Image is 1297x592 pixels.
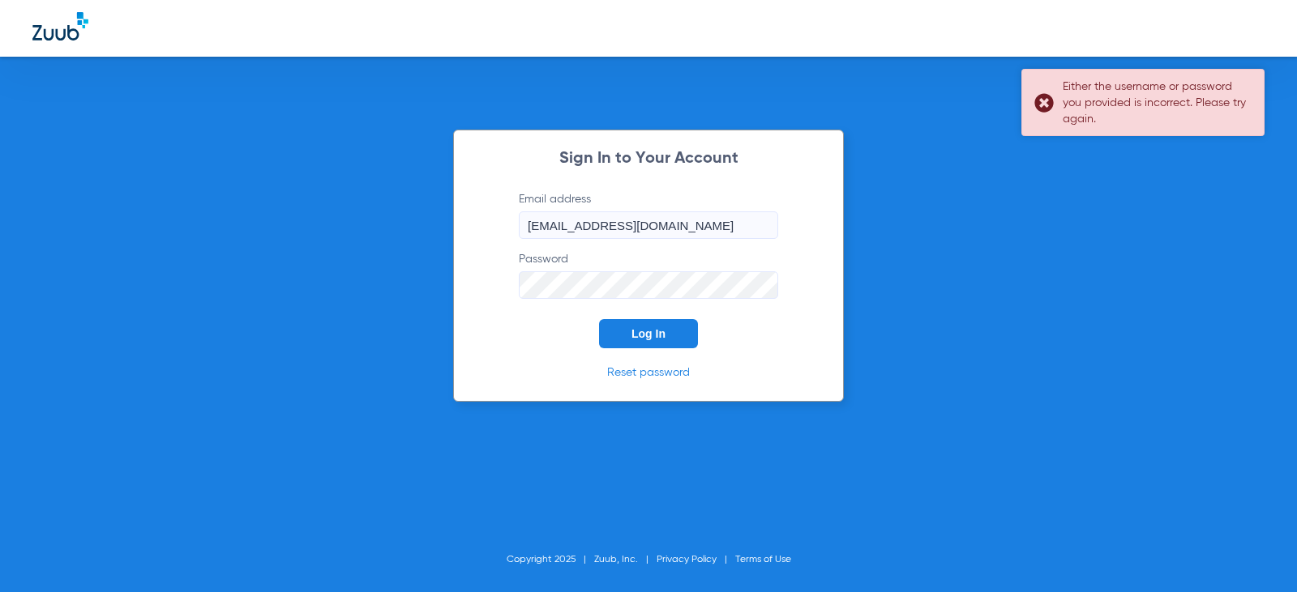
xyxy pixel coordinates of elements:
img: Zuub Logo [32,12,88,40]
input: Password [519,271,778,299]
li: Zuub, Inc. [594,552,657,568]
label: Email address [519,191,778,239]
div: Either the username or password you provided is incorrect. Please try again. [1063,79,1250,127]
a: Terms of Use [735,555,791,564]
input: Email address [519,211,778,239]
label: Password [519,251,778,299]
li: Copyright 2025 [507,552,594,568]
span: Log In [631,327,666,340]
a: Privacy Policy [657,555,717,564]
a: Reset password [607,367,690,378]
button: Log In [599,319,698,348]
h2: Sign In to Your Account [494,151,803,167]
